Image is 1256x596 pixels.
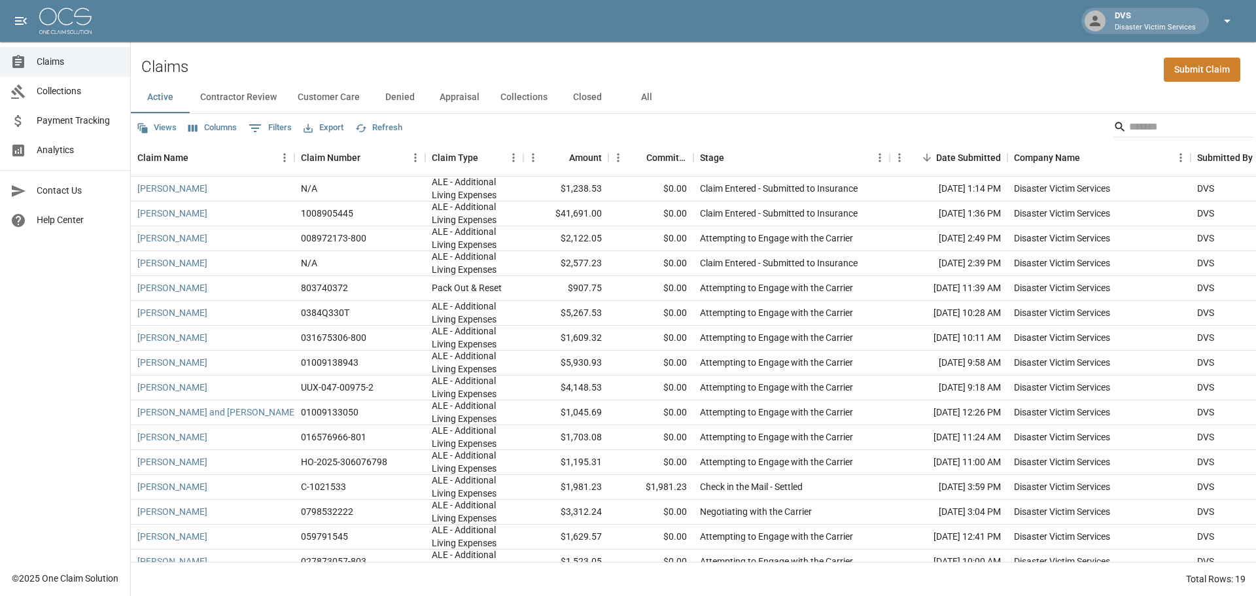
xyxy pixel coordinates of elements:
button: Denied [370,82,429,113]
a: [PERSON_NAME] [137,430,207,444]
div: Amount [523,139,608,176]
div: Committed Amount [646,139,687,176]
div: Claim Entered - Submitted to Insurance [700,256,858,270]
div: Attempting to Engage with the Carrier [700,232,853,245]
div: $1,981.23 [523,475,608,500]
div: [DATE] 12:26 PM [890,400,1007,425]
div: [DATE] 1:36 PM [890,202,1007,226]
span: Help Center [37,213,120,227]
div: $2,577.23 [523,251,608,276]
button: Show filters [245,118,295,139]
div: HO-2025-306076798 [301,455,387,468]
div: ALE - Additional Living Expenses [432,548,517,574]
span: Claims [37,55,120,69]
div: ALE - Additional Living Expenses [432,474,517,500]
div: Submitted By [1197,139,1253,176]
div: Disaster Victim Services [1014,455,1110,468]
div: Check in the Mail - Settled [700,480,803,493]
div: ALE - Additional Living Expenses [432,250,517,276]
div: Attempting to Engage with the Carrier [700,356,853,369]
div: 1008905445 [301,207,353,220]
div: Attempting to Engage with the Carrier [700,381,853,394]
div: $0.00 [608,326,693,351]
div: © 2025 One Claim Solution [12,572,118,585]
span: Payment Tracking [37,114,120,128]
div: Claim Type [425,139,523,176]
div: UUX-047-00975-2 [301,381,374,394]
a: [PERSON_NAME] [137,480,207,493]
div: Claim Name [137,139,188,176]
button: Active [131,82,190,113]
div: $41,691.00 [523,202,608,226]
div: Disaster Victim Services [1014,381,1110,394]
div: $1,629.57 [523,525,608,550]
button: Sort [188,149,207,167]
div: $907.75 [523,276,608,301]
div: Disaster Victim Services [1014,430,1110,444]
div: $0.00 [608,276,693,301]
div: DVS [1197,256,1214,270]
div: Disaster Victim Services [1014,356,1110,369]
button: open drawer [8,8,34,34]
button: Menu [523,148,543,167]
div: DVS [1197,430,1214,444]
button: All [617,82,676,113]
div: $0.00 [608,376,693,400]
div: $0.00 [608,301,693,326]
button: Sort [478,149,497,167]
button: Menu [275,148,294,167]
div: Attempting to Engage with the Carrier [700,430,853,444]
h2: Claims [141,58,188,77]
div: Claim Entered - Submitted to Insurance [700,182,858,195]
div: DVS [1197,480,1214,493]
button: Menu [406,148,425,167]
div: Disaster Victim Services [1014,207,1110,220]
a: [PERSON_NAME] and [PERSON_NAME] [137,406,297,419]
div: ALE - Additional Living Expenses [432,349,517,376]
div: Stage [700,139,724,176]
button: Refresh [352,118,406,138]
a: [PERSON_NAME] [137,232,207,245]
div: ALE - Additional Living Expenses [432,523,517,550]
div: DVS [1109,9,1201,33]
button: Sort [628,149,646,167]
div: DVS [1197,406,1214,419]
div: 0384Q330T [301,306,349,319]
div: Disaster Victim Services [1014,331,1110,344]
div: [DATE] 3:59 PM [890,475,1007,500]
img: ocs-logo-white-transparent.png [39,8,92,34]
span: Collections [37,84,120,98]
div: $1,609.32 [523,326,608,351]
div: [DATE] 10:00 AM [890,550,1007,574]
div: Company Name [1007,139,1191,176]
div: Disaster Victim Services [1014,306,1110,319]
div: $0.00 [608,177,693,202]
button: Views [133,118,180,138]
button: Menu [504,148,523,167]
div: $3,312.24 [523,500,608,525]
div: $0.00 [608,450,693,475]
div: ALE - Additional Living Expenses [432,424,517,450]
div: DVS [1197,356,1214,369]
div: [DATE] 9:58 AM [890,351,1007,376]
div: Attempting to Engage with the Carrier [700,406,853,419]
div: $1,523.05 [523,550,608,574]
div: 016576966-801 [301,430,366,444]
div: [DATE] 10:11 AM [890,326,1007,351]
div: 027873057-803 [301,555,366,568]
div: $5,930.93 [523,351,608,376]
div: C-1021533 [301,480,346,493]
div: Claim Number [294,139,425,176]
div: 01009133050 [301,406,358,419]
div: $4,148.53 [523,376,608,400]
div: $2,122.05 [523,226,608,251]
div: Attempting to Engage with the Carrier [700,555,853,568]
div: Committed Amount [608,139,693,176]
div: DVS [1197,207,1214,220]
a: [PERSON_NAME] [137,207,207,220]
div: Search [1113,116,1253,140]
div: DVS [1197,555,1214,568]
div: Disaster Victim Services [1014,256,1110,270]
div: DVS [1197,505,1214,518]
button: Sort [360,149,379,167]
